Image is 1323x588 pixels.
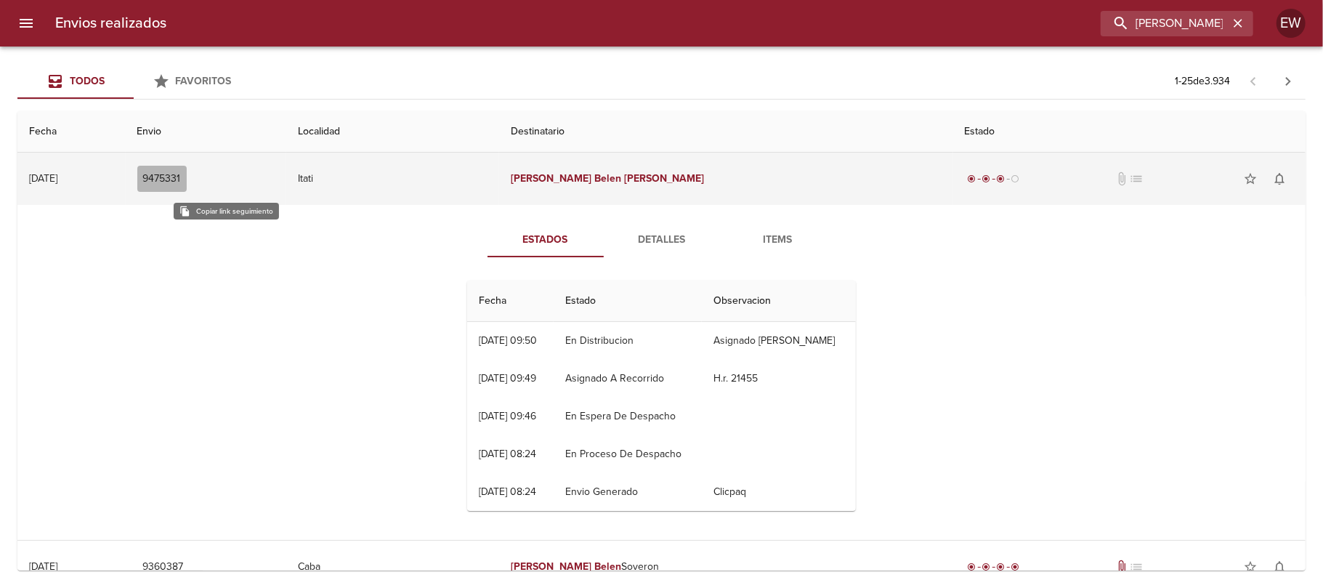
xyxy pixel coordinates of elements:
span: Estados [496,231,595,249]
span: No tiene pedido asociado [1129,560,1144,574]
button: Agregar a favoritos [1236,552,1265,581]
th: Fecha [17,111,126,153]
div: Tabs detalle de guia [487,222,836,257]
span: radio_button_checked [982,174,991,183]
span: 9475331 [143,170,181,188]
td: Clicpaq [702,473,856,511]
span: star_border [1243,560,1258,574]
button: Agregar a favoritos [1236,164,1265,193]
td: Asignado A Recorrido [554,360,702,398]
div: [DATE] [29,172,57,185]
th: Fecha [467,281,554,322]
td: En Proceso De Despacho [554,435,702,473]
span: 9360387 [143,558,184,576]
h6: Envios realizados [55,12,166,35]
input: buscar [1101,11,1229,36]
em: [PERSON_NAME] [511,172,591,185]
span: radio_button_unchecked [1011,174,1020,183]
span: Pagina siguiente [1271,64,1306,99]
td: Envio Generado [554,473,702,511]
span: No tiene pedido asociado [1129,172,1144,186]
span: No tiene documentos adjuntos [1114,172,1129,186]
td: H.r. 21455 [702,360,856,398]
th: Estado [953,111,1306,153]
span: radio_button_checked [968,174,976,183]
th: Destinatario [499,111,953,153]
button: 9475331 [137,166,187,193]
th: Envio [126,111,287,153]
em: Belen [594,560,621,573]
span: Items [729,231,828,249]
span: Pagina anterior [1236,73,1271,88]
span: Favoritos [176,75,232,87]
th: Observacion [702,281,856,322]
span: Detalles [612,231,711,249]
button: Activar notificaciones [1265,552,1294,581]
span: radio_button_checked [1011,563,1020,571]
div: Entregado [965,560,1023,574]
div: EW [1277,9,1306,38]
th: Localidad [286,111,499,153]
div: [DATE] 09:50 [479,334,537,347]
span: radio_button_checked [997,563,1006,571]
td: En Distribucion [554,322,702,360]
span: Todos [70,75,105,87]
span: Tiene documentos adjuntos [1114,560,1129,574]
div: Abrir información de usuario [1277,9,1306,38]
p: 1 - 25 de 3.934 [1175,74,1230,89]
div: Tabs Envios [17,64,250,99]
div: En viaje [965,172,1023,186]
button: menu [9,6,44,41]
td: Asignado [PERSON_NAME] [702,322,856,360]
em: Belen [594,172,621,185]
button: 9360387 [137,554,190,581]
div: [DATE] 08:24 [479,448,536,460]
div: [DATE] [29,560,57,573]
th: Estado [554,281,702,322]
td: En Espera De Despacho [554,398,702,435]
button: Activar notificaciones [1265,164,1294,193]
td: Itati [286,153,499,205]
span: notifications_none [1272,560,1287,574]
div: [DATE] 09:46 [479,410,536,422]
div: [DATE] 08:24 [479,486,536,498]
span: radio_button_checked [997,174,1006,183]
table: Tabla de seguimiento [467,281,856,511]
span: radio_button_checked [968,563,976,571]
em: [PERSON_NAME] [624,172,705,185]
em: [PERSON_NAME] [511,560,591,573]
span: notifications_none [1272,172,1287,186]
span: radio_button_checked [982,563,991,571]
span: star_border [1243,172,1258,186]
div: [DATE] 09:49 [479,372,536,384]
